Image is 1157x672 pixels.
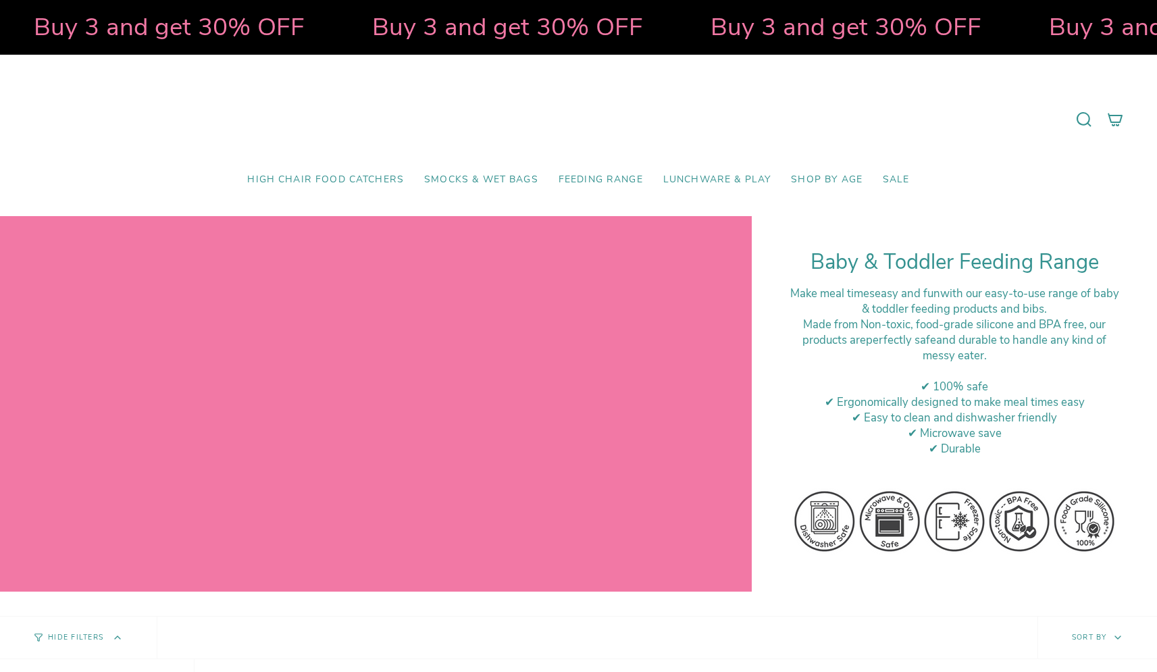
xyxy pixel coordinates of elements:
[548,164,653,196] a: Feeding Range
[786,410,1123,425] div: ✔ Easy to clean and dishwasher friendly
[1072,632,1107,642] span: Sort by
[786,286,1123,317] div: Make meal times with our easy-to-use range of baby & toddler feeding products and bibs.
[883,174,910,186] span: SALE
[424,174,538,186] span: Smocks & Wet Bags
[414,164,548,196] a: Smocks & Wet Bags
[663,174,771,186] span: Lunchware & Play
[786,394,1123,410] div: ✔ Ergonomically designed to make meal times easy
[237,164,414,196] a: High Chair Food Catchers
[247,174,404,186] span: High Chair Food Catchers
[48,634,103,642] span: Hide Filters
[781,164,873,196] a: Shop by Age
[908,425,1002,441] span: ✔ Microwave save
[866,332,936,348] strong: perfectly safe
[802,317,1106,363] span: ade from Non-toxic, food-grade silicone and BPA free, our products are and durable to handle any ...
[786,379,1123,394] div: ✔ 100% safe
[1037,617,1157,658] button: Sort by
[791,174,863,186] span: Shop by Age
[873,164,920,196] a: SALE
[786,441,1123,457] div: ✔ Durable
[34,10,305,44] strong: Buy 3 and get 30% OFF
[462,75,695,164] a: Mumma’s Little Helpers
[875,286,940,301] strong: easy and fun
[786,317,1123,363] div: M
[372,10,643,44] strong: Buy 3 and get 30% OFF
[653,164,781,196] a: Lunchware & Play
[786,250,1123,275] h1: Baby & Toddler Feeding Range
[559,174,643,186] span: Feeding Range
[711,10,981,44] strong: Buy 3 and get 30% OFF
